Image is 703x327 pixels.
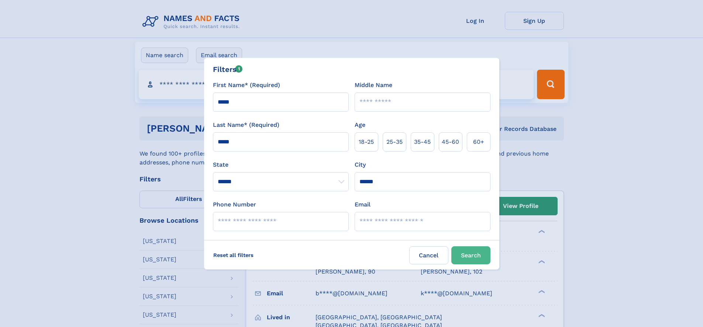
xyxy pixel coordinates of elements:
span: 25‑35 [386,138,403,146]
span: 18‑25 [359,138,374,146]
label: First Name* (Required) [213,81,280,90]
label: Email [355,200,371,209]
button: Search [451,246,490,264]
label: Reset all filters [209,246,258,264]
div: Filters [213,64,243,75]
label: Age [355,121,365,129]
span: 35‑45 [414,138,431,146]
label: Cancel [409,246,448,264]
label: Middle Name [355,81,392,90]
label: Last Name* (Required) [213,121,279,129]
span: 60+ [473,138,484,146]
label: Phone Number [213,200,256,209]
label: City [355,160,366,169]
span: 45‑60 [442,138,459,146]
label: State [213,160,349,169]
